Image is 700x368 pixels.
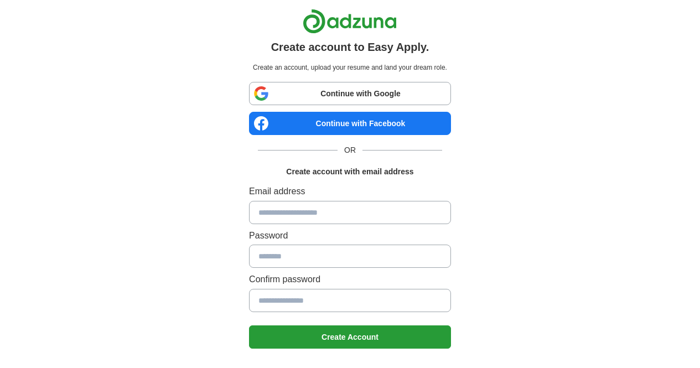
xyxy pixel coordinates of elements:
label: Email address [249,184,451,199]
p: Create an account, upload your resume and land your dream role. [251,63,449,73]
a: Continue with Google [249,82,451,105]
h1: Create account to Easy Apply. [271,38,429,56]
img: Adzuna logo [303,9,397,34]
h1: Create account with email address [286,165,413,178]
label: Password [249,229,451,243]
a: Continue with Facebook [249,112,451,135]
label: Confirm password [249,272,451,287]
span: OR [338,144,362,156]
button: Create Account [249,325,451,349]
